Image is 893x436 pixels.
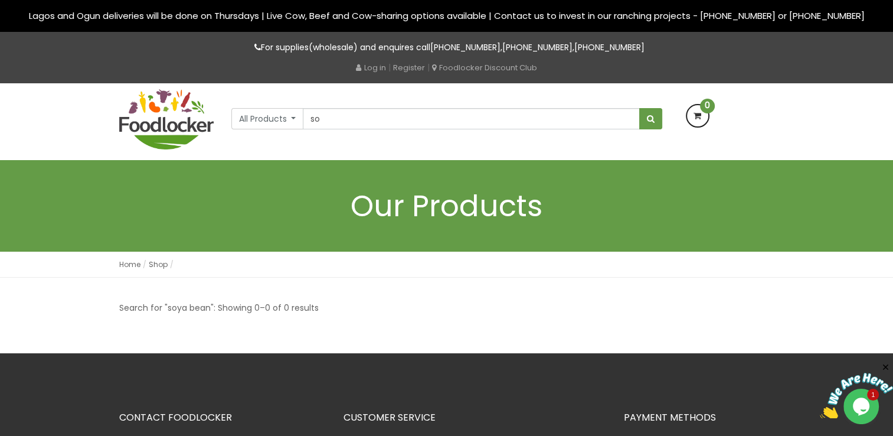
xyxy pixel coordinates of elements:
[119,41,774,54] p: For supplies(wholesale) and enquires call , ,
[119,89,214,149] img: FoodLocker
[427,61,430,73] span: |
[231,108,304,129] button: All Products
[388,61,391,73] span: |
[624,412,774,423] h3: PAYMENT METHODS
[303,108,639,129] input: Search our variety of products
[149,259,168,269] a: Shop
[356,62,386,73] a: Log in
[502,41,573,53] a: [PHONE_NUMBER]
[432,62,537,73] a: Foodlocker Discount Club
[344,412,606,423] h3: CUSTOMER SERVICE
[119,190,774,222] h1: Our Products
[700,99,715,113] span: 0
[430,41,501,53] a: [PHONE_NUMBER]
[574,41,645,53] a: [PHONE_NUMBER]
[820,362,893,418] iframe: chat widget
[29,9,865,22] span: Lagos and Ogun deliveries will be done on Thursdays | Live Cow, Beef and Cow-sharing options avai...
[119,259,140,269] a: Home
[119,412,326,423] h3: CONTACT FOODLOCKER
[393,62,425,73] a: Register
[119,301,319,315] p: Search for "soya bean": Showing 0–0 of 0 results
